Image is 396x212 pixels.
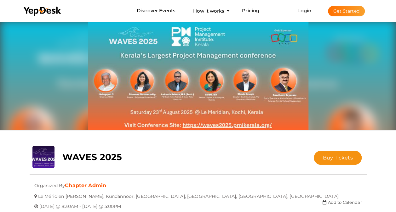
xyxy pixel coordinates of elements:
img: S4WQAGVX_small.jpeg [32,146,55,168]
span: [DATE] @ 8:30AM - [DATE] @ 5:00PM [39,199,121,209]
span: Buy Tickets [323,155,353,161]
a: Add to Calendar [322,200,362,205]
img: Y7SBNG3Z_normal.png [88,20,308,130]
a: Discover Events [137,5,175,17]
button: Get Started [328,6,365,16]
a: Chapter Admin [65,182,106,188]
button: Buy Tickets [314,151,362,165]
a: Login [297,8,311,14]
button: How it works [191,5,226,17]
b: WAVES 2025 [62,152,122,162]
span: Le Méridien [PERSON_NAME], Kundannoor, [GEOGRAPHIC_DATA], [GEOGRAPHIC_DATA], [GEOGRAPHIC_DATA], [... [38,189,339,199]
a: Pricing [242,5,259,17]
span: Organized By [34,178,65,188]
